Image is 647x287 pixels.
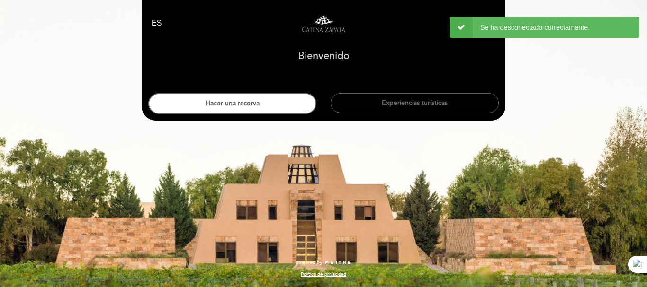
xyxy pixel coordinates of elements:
[296,259,322,266] span: powered by
[634,17,638,23] button: ×
[484,16,495,27] i: person
[301,271,346,278] a: Política de privacidad
[331,93,499,113] button: Experiencias turísticas
[324,261,351,265] img: MEITRE
[484,16,495,31] button: person
[148,93,316,114] button: Hacer una reserva
[298,51,350,62] h1: Bienvenido
[264,10,383,36] a: Visitas y degustaciones en La Pirámide
[450,17,639,38] div: Se ha desconectado correctamente.
[296,259,351,266] a: powered by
